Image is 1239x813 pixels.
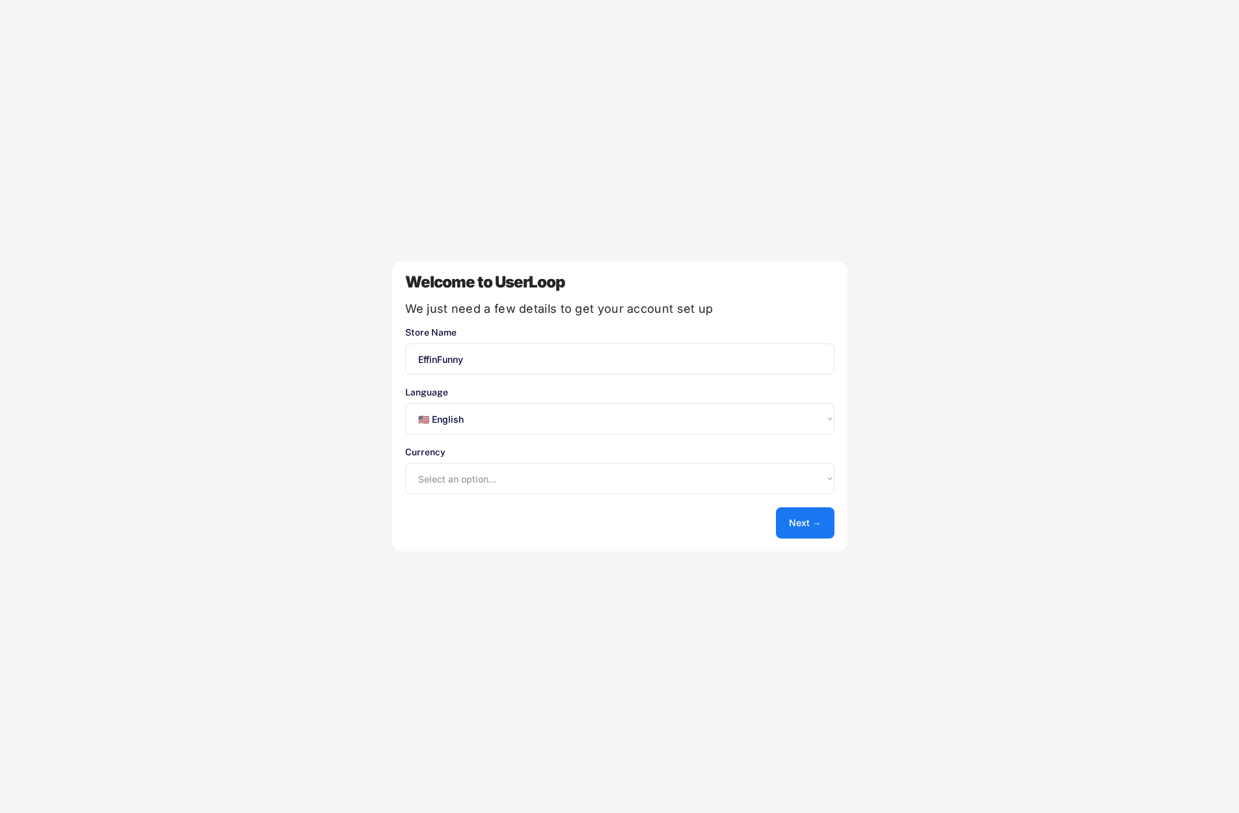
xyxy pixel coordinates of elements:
[405,343,834,375] input: You store's name
[405,328,834,337] div: Store Name
[405,274,834,290] div: Welcome to UserLoop
[405,447,834,457] div: Currency
[776,507,834,539] button: Next →
[405,388,834,397] div: Language
[405,303,834,315] div: We just need a few details to get your account set up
